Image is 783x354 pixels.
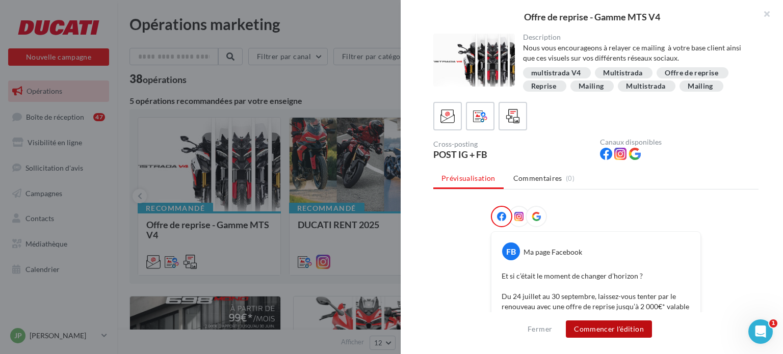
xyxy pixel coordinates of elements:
[665,69,718,77] div: Offre de reprise
[531,83,556,90] div: Reprise
[433,150,592,159] div: POST IG + FB
[513,173,562,183] span: Commentaires
[603,69,642,77] div: Multistrada
[417,12,767,21] div: Offre de reprise - Gamme MTS V4
[626,83,665,90] div: Multistrada
[600,139,759,146] div: Canaux disponibles
[531,69,581,77] div: multistrada V4
[769,319,777,328] span: 1
[523,34,751,41] div: Description
[688,83,713,90] div: Mailing
[523,43,751,63] div: Nous vous encourageons à relayer ce mailing à votre base client ainsi que ces visuels sur vos dif...
[579,83,604,90] div: Mailing
[748,319,773,344] iframe: Intercom live chat
[524,323,556,335] button: Fermer
[433,141,592,148] div: Cross-posting
[566,174,575,182] span: (0)
[502,242,520,260] div: FB
[524,247,582,257] div: Ma page Facebook
[566,320,652,338] button: Commencer l'édition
